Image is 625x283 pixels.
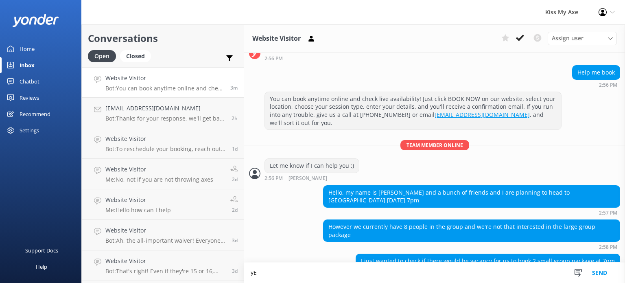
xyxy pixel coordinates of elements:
p: Me: No, not if you are not throwing axes [105,176,213,183]
h4: Website Visitor [105,134,226,143]
span: Oct 11 2025 04:09pm (UTC +11:00) Australia/Sydney [232,145,238,152]
span: Oct 10 2025 02:36pm (UTC +11:00) Australia/Sydney [232,237,238,244]
div: Chatbot [20,73,39,90]
div: Oct 13 2025 02:56pm (UTC +11:00) Australia/Sydney [264,175,359,181]
a: Website VisitorBot:That's right! Even if they're 15 or 16, they'll need an adult to accompany the... [82,250,244,281]
span: Oct 13 2025 02:56pm (UTC +11:00) Australia/Sydney [230,84,238,91]
div: Inbox [20,57,35,73]
div: Open [88,50,116,62]
p: Bot: You can book anytime online and check live availability! Just click BOOK NOW on our website,... [105,85,224,92]
a: Website VisitorBot:You can book anytime online and check live availability! Just click BOOK NOW o... [82,67,244,98]
textarea: yES [244,263,625,283]
a: Website VisitorMe:No, not if you are not throwing axes2d [82,159,244,189]
h4: Website Visitor [105,195,171,204]
a: [EMAIL_ADDRESS][DOMAIN_NAME]Bot:Thanks for your response, we'll get back to you as soon as we can... [82,98,244,128]
div: Closed [120,50,151,62]
div: Oct 13 2025 02:57pm (UTC +11:00) Australia/Sydney [323,210,620,215]
div: Oct 13 2025 02:56pm (UTC +11:00) Australia/Sydney [572,82,620,88]
span: Team member online [400,140,469,150]
p: Bot: Ah, the all-important waiver! Everyone needs to sign one before they start throwing axes. If... [105,237,226,244]
h4: Website Visitor [105,226,226,235]
a: [EMAIL_ADDRESS][DOMAIN_NAME] [435,111,530,118]
p: Bot: Thanks for your response, we'll get back to you as soon as we can during opening hours. [105,115,225,122]
h4: [EMAIL_ADDRESS][DOMAIN_NAME] [105,104,225,113]
div: Settings [20,122,39,138]
a: Website VisitorMe:Hello how can I help2d [82,189,244,220]
a: Website VisitorBot:Ah, the all-important waiver! Everyone needs to sign one before they start thr... [82,220,244,250]
p: Me: Hello how can I help [105,206,171,214]
h4: Website Visitor [105,257,226,265]
div: Home [20,41,35,57]
h3: Website Visitor [252,33,301,44]
div: Help [36,259,47,275]
div: Let me know if I can help you :) [265,159,359,173]
strong: 2:58 PM [599,245,617,250]
span: Oct 13 2025 12:41pm (UTC +11:00) Australia/Sydney [232,115,238,122]
span: Oct 10 2025 03:36pm (UTC +11:00) Australia/Sydney [232,206,238,213]
div: Oct 13 2025 02:56pm (UTC +11:00) Australia/Sydney [264,55,562,61]
div: Recommend [20,106,50,122]
p: Bot: To reschedule your booking, reach out to us as early as possible. You can give us a call at ... [105,145,226,153]
strong: 2:56 PM [264,176,283,181]
div: Assign User [548,32,617,45]
h2: Conversations [88,31,238,46]
div: However we currently have 8 people in the group and we're not that interested in the large group ... [323,220,620,241]
a: Open [88,51,120,60]
div: Support Docs [25,242,58,259]
div: I just wanted to check if there would be vacancy for us to book 2 small group package at 7pm [356,254,620,268]
span: Assign user [552,34,583,43]
button: Send [584,263,615,283]
p: Bot: That's right! Even if they're 15 or 16, they'll need an adult to accompany them for the axe-... [105,268,226,275]
strong: 2:56 PM [264,56,283,61]
div: You can book anytime online and check live availability! Just click BOOK NOW on our website, sele... [265,92,561,129]
h4: Website Visitor [105,165,213,174]
div: Oct 13 2025 02:58pm (UTC +11:00) Australia/Sydney [323,244,620,250]
span: Oct 10 2025 10:40am (UTC +11:00) Australia/Sydney [232,268,238,274]
div: Help me book [573,66,620,79]
img: yonder-white-logo.png [12,14,59,27]
strong: 2:57 PM [599,211,617,215]
div: Reviews [20,90,39,106]
div: Hello, my name is [PERSON_NAME] and a bunch of friends and I are planning to head to [GEOGRAPHIC_... [323,186,620,207]
a: Website VisitorBot:To reschedule your booking, reach out to us as early as possible. You can give... [82,128,244,159]
span: Oct 10 2025 04:55pm (UTC +11:00) Australia/Sydney [232,176,238,183]
strong: 2:56 PM [599,83,617,88]
span: [PERSON_NAME] [288,176,327,181]
a: Closed [120,51,155,60]
h4: Website Visitor [105,74,224,83]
